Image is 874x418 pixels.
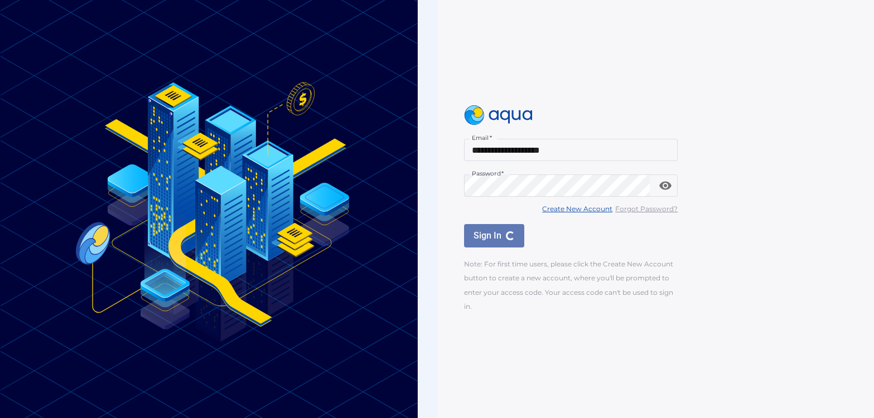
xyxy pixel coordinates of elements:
label: Password [472,169,504,178]
label: Email [472,134,492,142]
span: Note: For first time users, please click the Create New Account button to create a new account, w... [464,260,673,310]
u: Create New Account [542,205,612,213]
u: Forgot Password? [615,205,678,213]
button: toggle password visibility [654,174,677,197]
img: logo [464,105,533,125]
